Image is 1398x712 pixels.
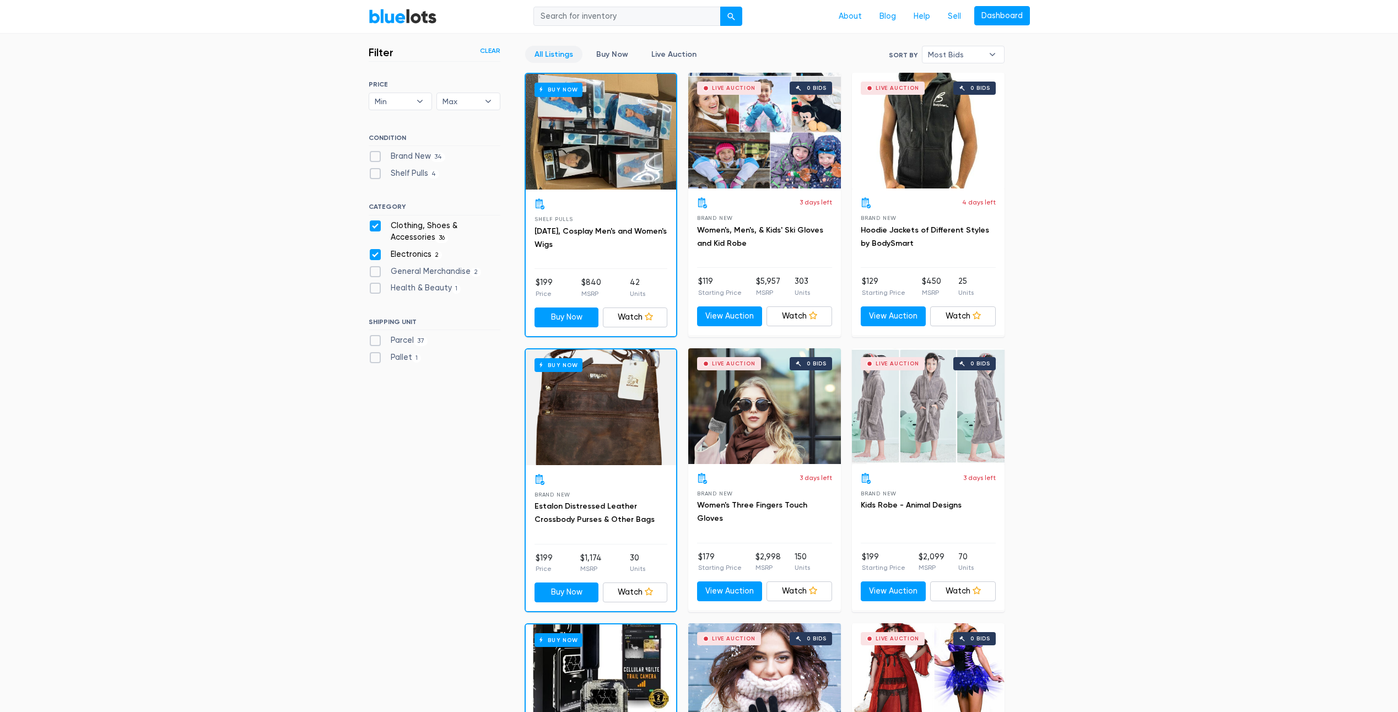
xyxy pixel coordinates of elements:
[958,563,974,573] p: Units
[369,249,442,261] label: Electronics
[580,552,602,574] li: $1,174
[862,551,905,573] li: $199
[535,226,667,249] a: [DATE], Cosplay Men's and Women's Wigs
[919,563,944,573] p: MSRP
[800,473,832,483] p: 3 days left
[414,337,428,346] span: 37
[369,8,437,24] a: BlueLots
[958,288,974,298] p: Units
[688,73,841,188] a: Live Auction 0 bids
[756,288,780,298] p: MSRP
[807,636,827,641] div: 0 bids
[939,6,970,27] a: Sell
[369,318,500,330] h6: SHIPPING UNIT
[630,277,645,299] li: 42
[369,282,461,294] label: Health & Beauty
[580,564,602,574] p: MSRP
[698,288,742,298] p: Starting Price
[526,74,676,190] a: Buy Now
[712,361,755,366] div: Live Auction
[630,564,645,574] p: Units
[697,306,763,326] a: View Auction
[698,276,742,298] li: $119
[963,473,996,483] p: 3 days left
[756,276,780,298] li: $5,957
[442,93,479,110] span: Max
[435,234,449,243] span: 36
[767,306,832,326] a: Watch
[862,563,905,573] p: Starting Price
[630,289,645,299] p: Units
[852,348,1005,464] a: Live Auction 0 bids
[535,633,582,647] h6: Buy Now
[535,582,599,602] a: Buy Now
[535,501,655,524] a: Estalon Distressed Leather Crossbody Purses & Other Bags
[525,46,582,63] a: All Listings
[535,216,573,222] span: Shelf Pulls
[861,581,926,601] a: View Auction
[698,563,742,573] p: Starting Price
[962,197,996,207] p: 4 days left
[830,6,871,27] a: About
[807,361,827,366] div: 0 bids
[861,306,926,326] a: View Auction
[800,197,832,207] p: 3 days left
[958,276,974,298] li: 25
[431,153,446,161] span: 34
[697,225,823,248] a: Women's, Men's, & Kids' Ski Gloves and Kid Robe
[755,563,781,573] p: MSRP
[642,46,706,63] a: Live Auction
[795,276,810,298] li: 303
[970,85,990,91] div: 0 bids
[428,170,440,179] span: 4
[970,636,990,641] div: 0 bids
[431,251,442,260] span: 2
[452,284,461,293] span: 1
[807,85,827,91] div: 0 bids
[412,354,422,363] span: 1
[369,134,500,146] h6: CONDITION
[408,93,431,110] b: ▾
[375,93,411,110] span: Min
[480,46,500,56] a: Clear
[905,6,939,27] a: Help
[698,551,742,573] li: $179
[533,7,721,26] input: Search for inventory
[603,308,667,327] a: Watch
[526,349,676,465] a: Buy Now
[795,551,810,573] li: 150
[981,46,1004,63] b: ▾
[369,203,500,215] h6: CATEGORY
[861,215,897,221] span: Brand New
[369,168,440,180] label: Shelf Pulls
[795,288,810,298] p: Units
[630,552,645,574] li: 30
[919,551,944,573] li: $2,099
[536,289,553,299] p: Price
[862,276,905,298] li: $129
[535,358,582,372] h6: Buy Now
[930,306,996,326] a: Watch
[369,46,393,59] h3: Filter
[922,288,941,298] p: MSRP
[697,500,807,523] a: Women's Three Fingers Touch Gloves
[862,288,905,298] p: Starting Price
[922,276,941,298] li: $450
[697,581,763,601] a: View Auction
[603,582,667,602] a: Watch
[369,335,428,347] label: Parcel
[712,636,755,641] div: Live Auction
[958,551,974,573] li: 70
[928,46,983,63] span: Most Bids
[795,563,810,573] p: Units
[688,348,841,464] a: Live Auction 0 bids
[369,150,446,163] label: Brand New
[535,83,582,96] h6: Buy Now
[697,490,733,497] span: Brand New
[535,308,599,327] a: Buy Now
[369,220,500,244] label: Clothing, Shoes & Accessories
[930,581,996,601] a: Watch
[697,215,733,221] span: Brand New
[861,500,962,510] a: Kids Robe - Animal Designs
[876,85,919,91] div: Live Auction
